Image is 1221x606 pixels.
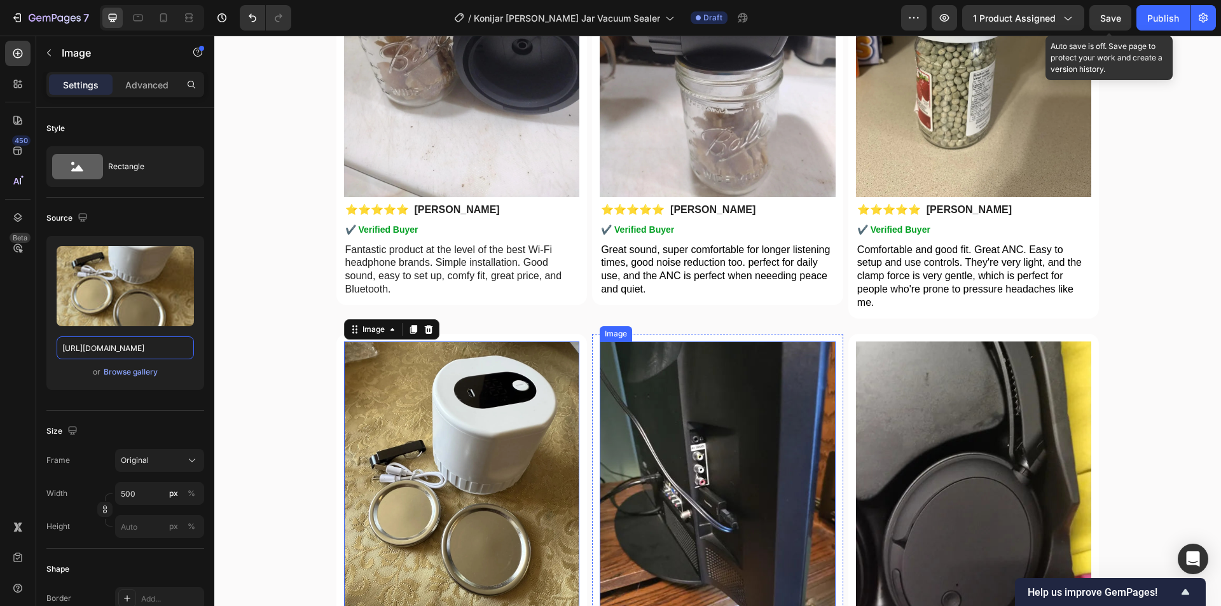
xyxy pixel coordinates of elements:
div: px [169,521,178,532]
p: ✔️ Verified Buyer [131,188,364,200]
div: Add... [141,593,201,605]
button: 1 product assigned [962,5,1084,31]
label: Frame [46,455,70,466]
button: 7 [5,5,95,31]
button: px [184,519,199,534]
p: ⭐⭐⭐⭐⭐ [PERSON_NAME] [643,168,876,181]
span: Great sound, super comfortable for longer listening times, good noise reduction too. perfect for ... [387,209,616,259]
button: Show survey - Help us improve GemPages! [1028,584,1193,600]
div: Browse gallery [104,366,158,378]
button: % [166,486,181,501]
div: Rectangle [108,152,186,181]
button: Original [115,449,204,472]
span: Konijar [PERSON_NAME] Jar Vacuum Sealer [474,11,660,25]
div: Image [146,288,173,300]
img: preview-image [57,246,194,326]
div: Style [46,123,65,134]
button: % [166,519,181,534]
div: Source [46,210,90,227]
div: Undo/Redo [240,5,291,31]
span: 1 product assigned [973,11,1056,25]
input: px% [115,482,204,505]
div: Open Intercom Messenger [1178,544,1208,574]
div: Shape [46,563,69,575]
label: Height [46,521,70,532]
input: https://example.com/image.jpg [57,336,194,359]
button: Publish [1136,5,1190,31]
iframe: Design area [214,36,1221,606]
button: px [184,486,199,501]
p: Advanced [125,78,169,92]
span: Draft [703,12,722,24]
span: Original [121,455,149,466]
p: Settings [63,78,99,92]
button: Save [1089,5,1131,31]
div: px [169,488,178,499]
p: ⭐⭐⭐⭐⭐ [PERSON_NAME] [131,168,364,181]
span: or [93,364,100,380]
div: Image [388,293,415,304]
p: ✔️ Verified Buyer [387,188,620,200]
div: 450 [12,135,31,146]
p: Fantastic product at the level of the best Wi-Fi headphone brands. Simple installation. Good soun... [131,208,364,261]
div: % [188,521,195,532]
div: Border [46,593,71,604]
input: px% [115,515,204,538]
div: Beta [10,233,31,243]
p: Image [62,45,170,60]
div: Publish [1147,11,1179,25]
p: ⭐⭐⭐⭐⭐ [PERSON_NAME] [387,168,620,181]
span: Help us improve GemPages! [1028,586,1178,598]
p: ✔️ Verified Buyer [643,188,876,200]
span: / [468,11,471,25]
span: Comfortable and good fit. Great ANC. Easy to setup and use controls. They're very light, and the ... [643,209,867,272]
span: Save [1100,13,1121,24]
p: 7 [83,10,89,25]
div: % [188,488,195,499]
button: Browse gallery [103,366,158,378]
div: Size [46,423,80,440]
label: Width [46,488,67,499]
